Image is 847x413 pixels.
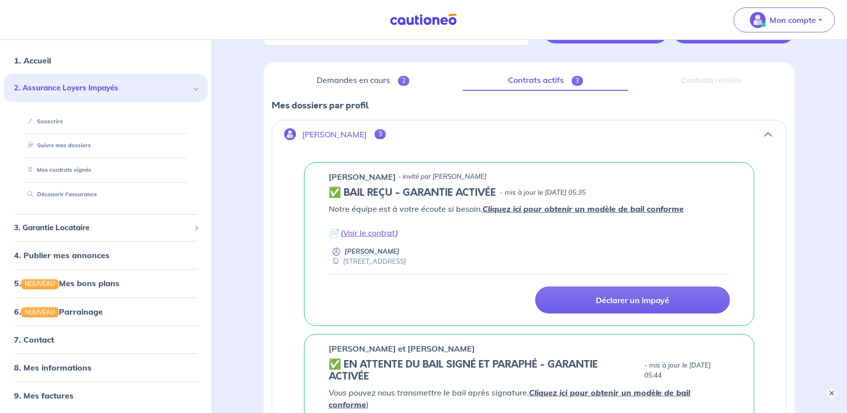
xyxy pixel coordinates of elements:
[329,187,730,199] div: state: CONTRACT-VALIDATED, Context: IN-LANDLORD,IN-LANDLORD
[14,250,109,260] a: 4. Publier mes annonces
[4,329,208,349] div: 7. Contact
[329,171,396,183] p: [PERSON_NAME]
[343,228,396,238] a: Voir le contrat
[770,14,817,26] p: Mon compte
[482,204,684,214] a: Cliquez ici pour obtenir un modèle de bail conforme
[23,166,91,173] a: Mes contrats signés
[535,287,730,314] a: Déclarer un impayé
[596,295,670,305] p: Déclarer un impayé
[23,117,63,124] a: Souscrire
[500,188,586,198] p: - mis à jour le [DATE] 05:35
[14,278,119,288] a: 5.NOUVEAUMes bons plans
[272,122,787,146] button: [PERSON_NAME]3
[750,12,766,28] img: illu_account_valid_menu.svg
[16,162,196,178] div: Mes contrats signés
[4,357,208,377] div: 8. Mes informations
[272,70,455,91] a: Demandes en cours2
[284,128,296,140] img: illu_account.svg
[272,99,787,112] p: Mes dossiers par profil
[14,306,103,316] a: 6.NOUVEAUParrainage
[14,222,190,234] span: 3. Garantie Locataire
[644,361,730,381] p: - mis à jour le [DATE] 05:44
[375,129,386,139] span: 3
[463,70,629,91] a: Contrats actifs3
[4,301,208,321] div: 6.NOUVEAUParrainage
[329,187,496,199] h5: ✅ BAIL REÇU - GARANTIE ACTIVÉE
[386,13,461,26] img: Cautioneo
[398,172,486,182] p: - invité par [PERSON_NAME]
[329,228,398,238] em: 📄 ( )
[329,359,640,383] h5: ✅️️️ EN ATTENTE DU BAIL SIGNÉ ET PARAPHÉ - GARANTIE ACTIVÉE
[14,55,51,65] a: 1. Accueil
[23,142,91,149] a: Suivre mes dossiers
[827,388,837,398] button: ×
[329,257,406,266] div: [STREET_ADDRESS]
[4,74,208,102] div: 2. Assurance Loyers Impayés
[14,362,91,372] a: 8. Mes informations
[14,334,54,344] a: 7. Contact
[329,204,684,214] em: Notre équipe est à votre écoute si besoin.
[572,76,583,86] span: 3
[345,247,400,256] p: [PERSON_NAME]
[16,137,196,154] div: Suivre mes dossiers
[14,82,190,94] span: 2. Assurance Loyers Impayés
[23,191,97,198] a: Découvrir l'assurance
[16,113,196,129] div: Souscrire
[4,50,208,70] div: 1. Accueil
[4,218,208,238] div: 3. Garantie Locataire
[4,245,208,265] div: 4. Publier mes annonces
[329,359,730,383] div: state: CONTRACT-SIGNED, Context: IN-LANDLORD,IS-GL-CAUTION-IN-LANDLORD
[16,186,196,203] div: Découvrir l'assurance
[302,130,367,139] p: [PERSON_NAME]
[398,76,410,86] span: 2
[4,273,208,293] div: 5.NOUVEAUMes bons plans
[329,343,475,355] p: [PERSON_NAME] et [PERSON_NAME]
[734,7,835,32] button: illu_account_valid_menu.svgMon compte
